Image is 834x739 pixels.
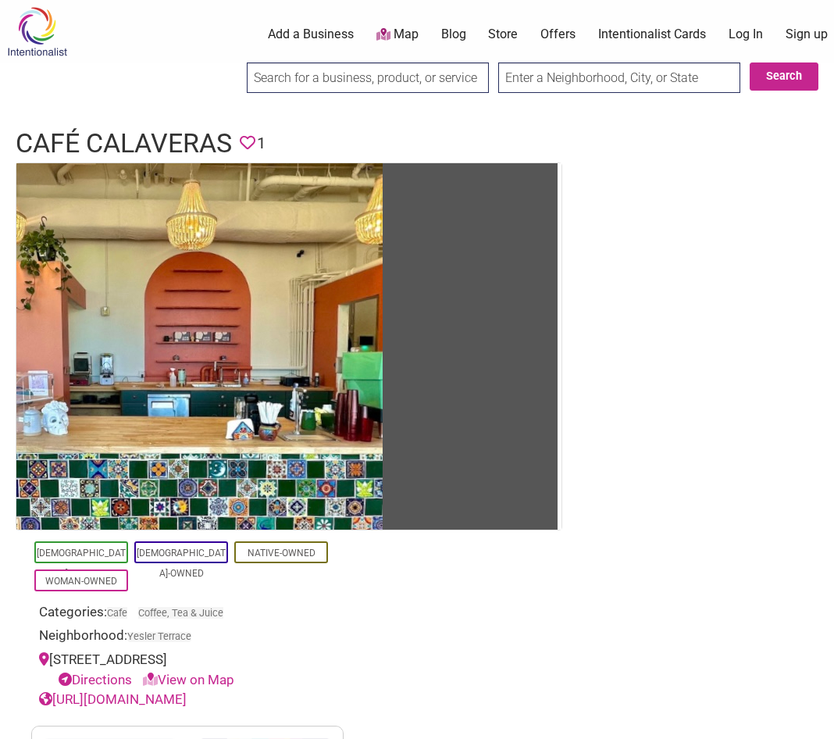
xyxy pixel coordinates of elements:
[257,131,266,155] span: 1
[45,576,117,587] a: Woman-Owned
[248,548,315,559] a: Native-Owned
[750,62,818,91] button: Search
[137,548,226,579] a: [DEMOGRAPHIC_DATA]-Owned
[598,26,706,43] a: Intentionalist Cards
[16,163,383,530] img: Cafe Calaveras
[247,62,489,93] input: Search for a business, product, or service
[143,672,234,687] a: View on Map
[498,62,740,93] input: Enter a Neighborhood, City, or State
[488,26,518,43] a: Store
[37,548,126,579] a: [DEMOGRAPHIC_DATA]-Owned
[138,607,223,619] a: Coffee, Tea & Juice
[127,632,191,642] span: Yesler Terrace
[240,131,255,155] span: You must be logged in to save favorites.
[786,26,828,43] a: Sign up
[39,650,336,690] div: [STREET_ADDRESS]
[441,26,466,43] a: Blog
[729,26,763,43] a: Log In
[540,26,576,43] a: Offers
[107,607,127,619] a: Cafe
[39,626,336,650] div: Neighborhood:
[39,602,336,627] div: Categories:
[59,672,132,687] a: Directions
[376,26,419,44] a: Map
[16,125,232,162] h1: Café Calaveras
[268,26,354,43] a: Add a Business
[39,691,187,707] a: [URL][DOMAIN_NAME]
